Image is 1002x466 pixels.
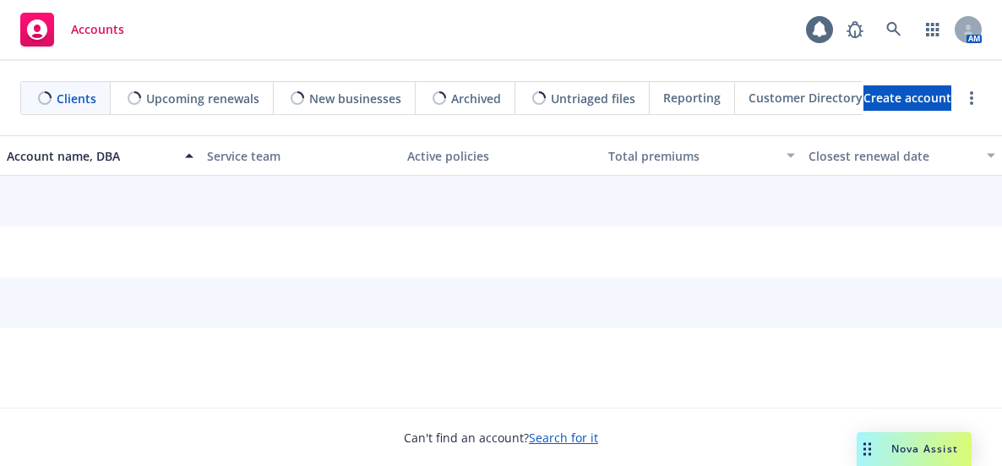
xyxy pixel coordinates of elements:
div: Drag to move [857,432,878,466]
span: Create account [863,82,951,114]
button: Closest renewal date [802,135,1002,176]
div: Total premiums [608,147,776,165]
a: Switch app [916,13,950,47]
span: Customer Directory [749,89,863,107]
span: Untriaged files [551,90,635,107]
span: New businesses [309,90,401,107]
a: Report a Bug [838,13,872,47]
a: more [961,88,982,108]
span: Reporting [663,89,721,107]
a: Search for it [529,430,598,446]
button: Active policies [400,135,601,176]
a: Create account [863,85,951,111]
span: Nova Assist [891,441,958,456]
div: Service team [207,147,394,165]
div: Closest renewal date [809,147,977,165]
span: Can't find an account? [404,429,598,447]
span: Upcoming renewals [146,90,259,107]
a: Accounts [14,6,131,53]
span: Archived [451,90,501,107]
span: Clients [57,90,96,107]
button: Total premiums [602,135,802,176]
button: Nova Assist [857,432,972,466]
button: Service team [200,135,400,176]
div: Active policies [407,147,594,165]
span: Accounts [71,23,124,36]
div: Account name, DBA [7,147,175,165]
a: Search [877,13,911,47]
